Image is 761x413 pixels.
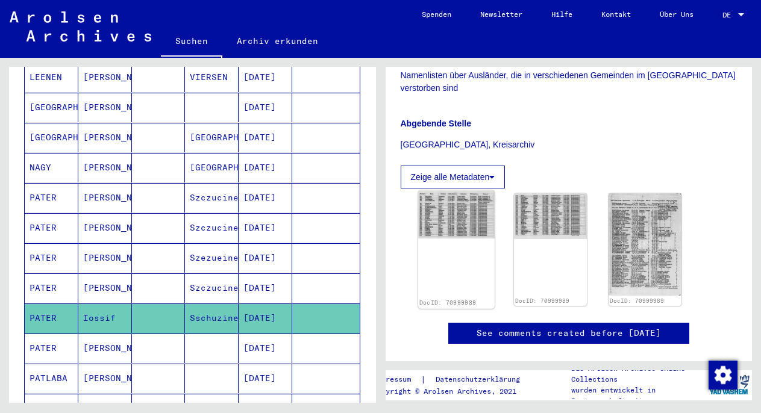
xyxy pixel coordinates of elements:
[25,243,78,273] mat-cell: PATER
[185,243,239,273] mat-cell: Szezueine
[239,153,292,182] mat-cell: [DATE]
[161,26,222,58] a: Suchen
[78,364,132,393] mat-cell: [PERSON_NAME]
[419,300,476,307] a: DocID: 70999989
[185,153,239,182] mat-cell: [GEOGRAPHIC_DATA]
[10,11,151,42] img: Arolsen_neg.svg
[78,183,132,213] mat-cell: [PERSON_NAME]
[401,138,738,151] p: [GEOGRAPHIC_DATA], Kreisarchiv
[25,364,78,393] mat-cell: PATLABA
[25,334,78,363] mat-cell: PATER
[239,303,292,333] mat-cell: [DATE]
[25,183,78,213] mat-cell: PATER
[185,273,239,303] mat-cell: Szczucine
[25,123,78,152] mat-cell: [GEOGRAPHIC_DATA]
[418,191,494,239] img: 001.jpg
[708,360,737,389] div: Zustimmung ändern
[78,123,132,152] mat-cell: [PERSON_NAME]
[610,297,664,304] a: DocID: 70999989
[722,11,736,19] span: DE
[571,385,706,406] p: wurden entwickelt in Partnerschaft mit
[239,213,292,243] mat-cell: [DATE]
[239,273,292,303] mat-cell: [DATE]
[78,93,132,122] mat-cell: [PERSON_NAME]
[25,213,78,243] mat-cell: PATER
[185,303,239,333] mat-cell: Sschuzine
[239,93,292,122] mat-cell: [DATE]
[78,303,132,333] mat-cell: Iossif
[401,119,471,128] b: Abgebende Stelle
[78,243,132,273] mat-cell: [PERSON_NAME]
[426,373,534,386] a: Datenschutzerklärung
[78,63,132,92] mat-cell: [PERSON_NAME]
[25,273,78,303] mat-cell: PATER
[239,123,292,152] mat-cell: [DATE]
[571,363,706,385] p: Die Arolsen Archives Online-Collections
[514,193,587,239] img: 002.jpg
[373,373,534,386] div: |
[185,213,239,243] mat-cell: Szczucine
[78,213,132,243] mat-cell: [PERSON_NAME]
[78,273,132,303] mat-cell: [PERSON_NAME]
[239,364,292,393] mat-cell: [DATE]
[373,386,534,397] p: Copyright © Arolsen Archives, 2021
[401,69,738,95] p: Namenlisten über Ausländer, die in verschiedenen Gemeinden im [GEOGRAPHIC_DATA] verstorben sind
[515,297,569,304] a: DocID: 70999989
[25,153,78,182] mat-cell: NAGY
[609,193,681,296] img: 003.jpg
[222,26,333,55] a: Archiv erkunden
[707,370,752,400] img: yv_logo.png
[185,63,239,92] mat-cell: VIERSEN
[78,153,132,182] mat-cell: [PERSON_NAME]
[239,243,292,273] mat-cell: [DATE]
[185,123,239,152] mat-cell: [GEOGRAPHIC_DATA]
[239,334,292,363] mat-cell: [DATE]
[185,183,239,213] mat-cell: Szczucine
[25,303,78,333] mat-cell: PATER
[78,334,132,363] mat-cell: [PERSON_NAME]
[239,183,292,213] mat-cell: [DATE]
[25,63,78,92] mat-cell: LEENEN
[373,373,421,386] a: Impressum
[239,63,292,92] mat-cell: [DATE]
[25,93,78,122] mat-cell: [GEOGRAPHIC_DATA]
[401,166,506,188] button: Zeige alle Metadaten
[477,327,661,340] a: See comments created before [DATE]
[709,361,738,390] img: Zustimmung ändern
